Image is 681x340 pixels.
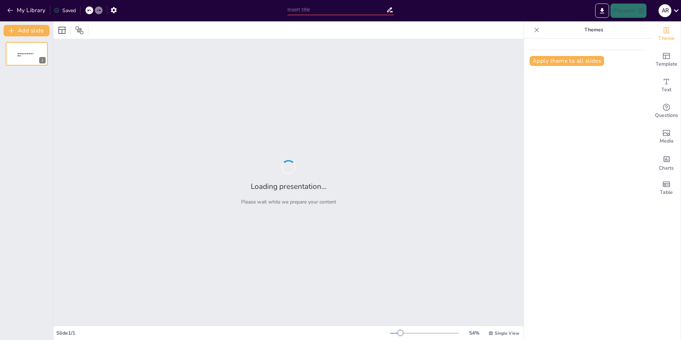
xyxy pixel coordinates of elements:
p: Themes [542,21,645,38]
span: Questions [655,112,678,119]
div: Add ready made slides [652,47,681,73]
span: Template [656,60,677,68]
span: Media [660,137,674,145]
div: Add images, graphics, shapes or video [652,124,681,150]
div: Add a table [652,175,681,201]
div: 1 [39,57,46,63]
div: 54 % [466,330,483,336]
button: Add slide [4,25,50,36]
input: Insert title [287,5,386,15]
div: Change the overall theme [652,21,681,47]
div: Add charts and graphs [652,150,681,175]
button: Apply theme to all slides [530,56,604,66]
span: Text [661,86,671,94]
span: Position [75,26,84,35]
span: Sendsteps presentation editor [17,53,33,57]
span: Single View [495,330,519,336]
span: Charts [659,164,674,172]
div: A R [659,4,671,17]
div: Layout [56,25,68,36]
button: Export to PowerPoint [595,4,609,18]
div: Get real-time input from your audience [652,98,681,124]
h2: Loading presentation... [251,181,327,191]
span: Table [660,189,673,196]
button: A R [659,4,671,18]
div: Saved [54,7,76,14]
div: Slide 1 / 1 [56,330,390,336]
div: 1 [6,42,48,66]
button: Present [610,4,646,18]
div: Add text boxes [652,73,681,98]
p: Please wait while we prepare your content [241,199,336,205]
span: Theme [658,35,675,42]
button: My Library [5,5,48,16]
